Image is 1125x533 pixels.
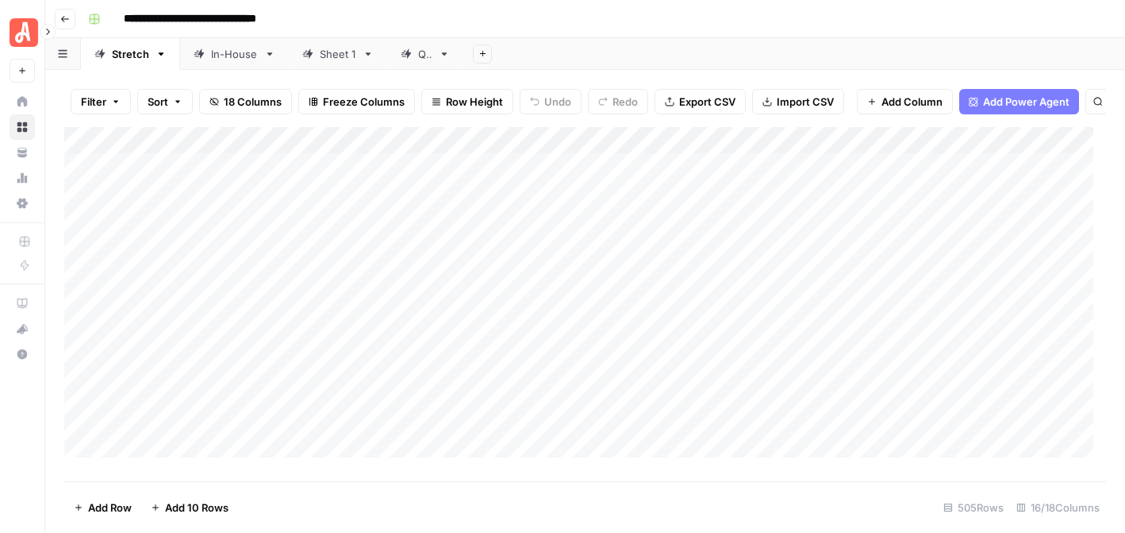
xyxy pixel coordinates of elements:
button: Workspace: Angi [10,13,35,52]
button: Import CSV [752,89,844,114]
button: Export CSV [655,89,746,114]
button: Row Height [421,89,513,114]
a: Settings [10,191,35,216]
span: Redo [612,94,638,110]
div: Stretch [112,46,149,62]
button: Add Power Agent [959,89,1079,114]
button: Add 10 Rows [141,495,238,520]
div: QA [418,46,432,62]
span: Row Height [446,94,503,110]
span: Sort [148,94,168,110]
div: 505 Rows [937,495,1010,520]
span: Add Column [881,94,943,110]
button: Freeze Columns [298,89,415,114]
span: Add 10 Rows [165,500,228,516]
a: In-House [180,38,289,70]
span: Add Power Agent [983,94,1069,110]
button: Redo [588,89,648,114]
a: AirOps Academy [10,291,35,316]
span: Freeze Columns [323,94,405,110]
button: Undo [520,89,582,114]
a: Browse [10,114,35,140]
a: Home [10,89,35,114]
div: In-House [211,46,258,62]
span: Filter [81,94,106,110]
a: QA [387,38,463,70]
span: Import CSV [777,94,834,110]
span: Add Row [88,500,132,516]
div: 16/18 Columns [1010,495,1106,520]
a: Sheet 1 [289,38,387,70]
button: What's new? [10,316,35,342]
a: Your Data [10,140,35,165]
div: What's new? [10,317,34,341]
button: Sort [137,89,193,114]
span: Undo [544,94,571,110]
button: 18 Columns [199,89,292,114]
button: Add Column [857,89,953,114]
a: Stretch [81,38,180,70]
a: Usage [10,165,35,191]
img: Angi Logo [10,18,38,47]
span: Export CSV [679,94,735,110]
button: Add Row [64,495,141,520]
span: 18 Columns [224,94,282,110]
button: Filter [71,89,131,114]
div: Sheet 1 [320,46,356,62]
button: Help + Support [10,342,35,367]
